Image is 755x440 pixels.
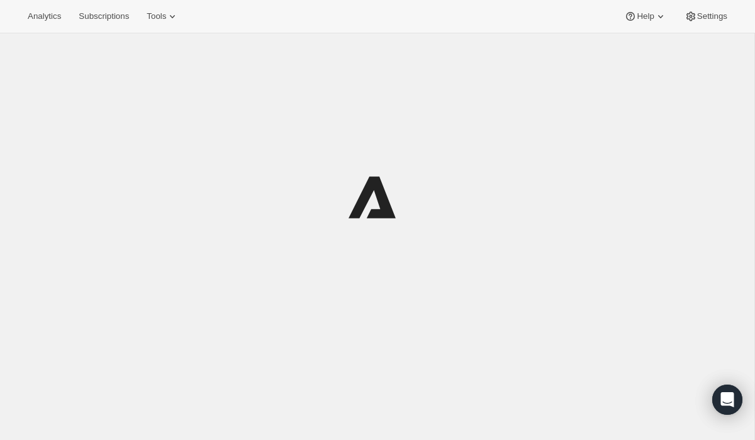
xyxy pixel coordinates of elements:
span: Settings [697,11,727,21]
button: Help [617,8,674,25]
span: Help [637,11,654,21]
button: Subscriptions [71,8,137,25]
button: Tools [139,8,186,25]
span: Analytics [28,11,61,21]
button: Analytics [20,8,69,25]
div: Open Intercom Messenger [712,385,742,415]
span: Tools [147,11,166,21]
span: Subscriptions [79,11,129,21]
button: Settings [677,8,735,25]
